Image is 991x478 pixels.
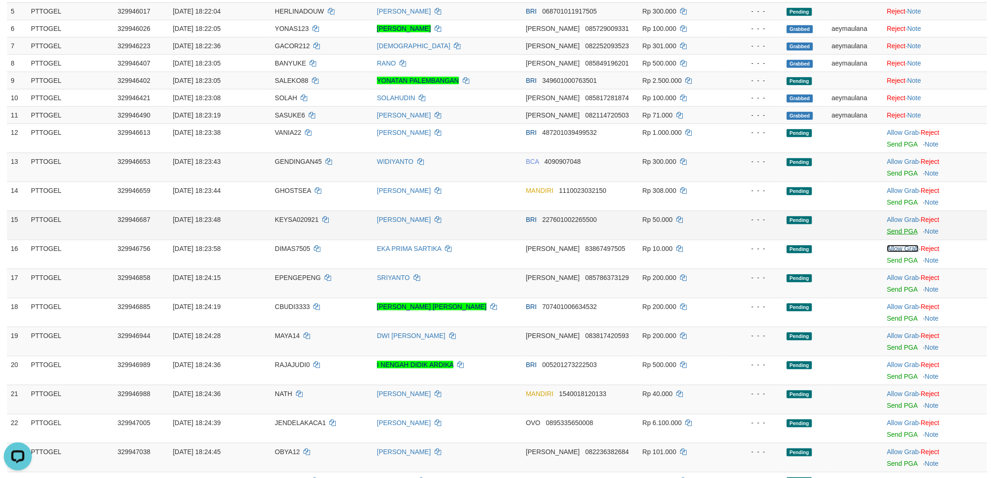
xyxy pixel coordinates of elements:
a: Send PGA [887,257,917,264]
a: Allow Grab [887,332,919,339]
a: Allow Grab [887,245,919,252]
a: I NENGAH DIDIK ARDIKA [377,361,453,368]
span: · [887,303,921,310]
span: Copy 085729009331 to clipboard [585,25,629,32]
td: · [883,182,987,211]
span: Copy 4090907048 to clipboard [545,158,581,165]
div: - - - [729,360,779,369]
span: Grabbed [787,112,813,120]
span: Rp 200.000 [643,332,676,339]
span: 329947038 [118,448,150,456]
div: - - - [729,41,779,51]
a: Send PGA [887,373,917,380]
span: [DATE] 18:24:15 [173,274,221,281]
a: Allow Grab [887,274,919,281]
a: Note [925,228,939,235]
span: Rp 500.000 [643,361,676,368]
span: [DATE] 18:24:19 [173,303,221,310]
td: · [883,327,987,356]
span: BRI [526,216,537,223]
span: BRI [526,303,537,310]
span: 329946421 [118,94,150,102]
a: WIDIYANTO [377,158,414,165]
a: Note [925,431,939,438]
a: Allow Grab [887,390,919,397]
td: · [883,2,987,20]
span: · [887,419,921,427]
span: EPENGEPENG [275,274,321,281]
td: 17 [7,269,27,298]
span: [DATE] 18:23:05 [173,59,221,67]
td: 6 [7,20,27,37]
a: Allow Grab [887,187,919,194]
span: · [887,332,921,339]
td: PTTOGEL [27,269,114,298]
span: 329946017 [118,7,150,15]
td: PTTOGEL [27,211,114,240]
span: Rp 300.000 [643,158,676,165]
a: Allow Grab [887,303,919,310]
td: 20 [7,356,27,385]
span: 329946402 [118,77,150,84]
span: 329946026 [118,25,150,32]
td: PTTOGEL [27,327,114,356]
span: Copy 085817281874 to clipboard [585,94,629,102]
span: · [887,187,921,194]
a: Reject [887,111,906,119]
span: KEYSA020921 [275,216,318,223]
span: Copy 83867497505 to clipboard [585,245,626,252]
a: Send PGA [887,315,917,322]
a: Note [908,59,922,67]
td: · [883,89,987,106]
span: Copy 0895335650008 to clipboard [546,419,593,427]
span: Copy 005201273222503 to clipboard [542,361,597,368]
div: - - - [729,447,779,456]
a: Send PGA [887,169,917,177]
a: Reject [921,332,939,339]
a: Reject [887,25,906,32]
a: Reject [887,7,906,15]
a: Send PGA [887,199,917,206]
td: · [883,240,987,269]
a: Send PGA [887,228,917,235]
span: Rp 10.000 [643,245,673,252]
span: Rp 500.000 [643,59,676,67]
span: Pending [787,303,812,311]
span: 329946989 [118,361,150,368]
a: Reject [921,448,939,456]
a: Note [925,140,939,148]
span: GHOSTSEA [275,187,311,194]
td: 9 [7,72,27,89]
td: PTTOGEL [27,153,114,182]
span: MANDIRI [526,390,554,397]
a: Send PGA [887,140,917,148]
span: 329946407 [118,59,150,67]
span: Pending [787,274,812,282]
td: 21 [7,385,27,414]
td: · [883,269,987,298]
span: Copy 085849196201 to clipboard [585,59,629,67]
a: DWI [PERSON_NAME] [377,332,445,339]
span: JENDELAKACA1 [275,419,326,427]
span: BRI [526,7,537,15]
div: - - - [729,110,779,120]
span: BCA [526,158,539,165]
td: · [883,20,987,37]
span: Copy 707401006634532 to clipboard [542,303,597,310]
span: [DATE] 18:23:05 [173,77,221,84]
td: PTTOGEL [27,54,114,72]
button: Open LiveChat chat widget [4,4,32,32]
span: GACOR212 [275,42,310,50]
a: Reject [921,361,939,368]
td: PTTOGEL [27,106,114,124]
td: 16 [7,240,27,269]
span: Rp 200.000 [643,274,676,281]
a: Note [908,94,922,102]
span: 329946613 [118,129,150,136]
td: 22 [7,414,27,443]
a: [PERSON_NAME] [377,129,431,136]
span: · [887,361,921,368]
span: [PERSON_NAME] [526,332,580,339]
span: Pending [787,361,812,369]
td: aeymaulana [828,106,883,124]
